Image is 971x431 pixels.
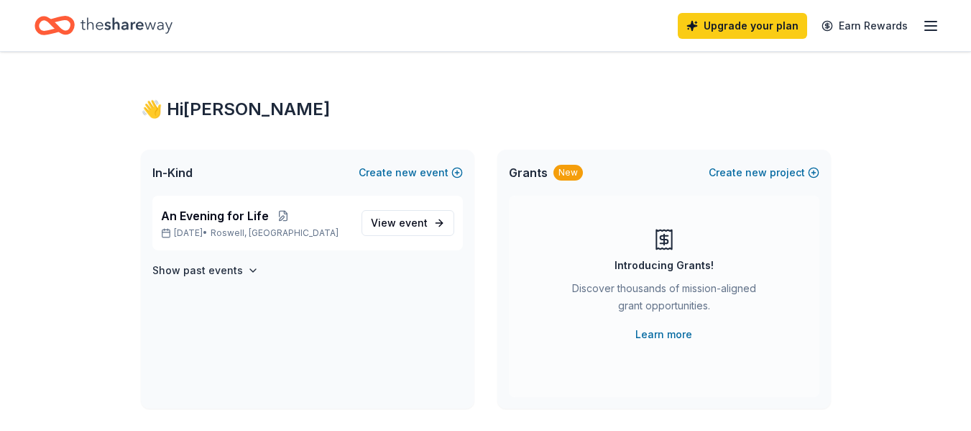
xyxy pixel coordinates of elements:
[371,214,428,232] span: View
[34,9,172,42] a: Home
[359,164,463,181] button: Createnewevent
[553,165,583,181] div: New
[509,164,548,181] span: Grants
[161,207,269,224] span: An Evening for Life
[141,98,831,121] div: 👋 Hi [PERSON_NAME]
[566,280,762,320] div: Discover thousands of mission-aligned grant opportunities.
[152,262,243,279] h4: Show past events
[635,326,692,343] a: Learn more
[678,13,807,39] a: Upgrade your plan
[709,164,819,181] button: Createnewproject
[152,164,193,181] span: In-Kind
[745,164,767,181] span: new
[161,227,350,239] p: [DATE] •
[211,227,339,239] span: Roswell, [GEOGRAPHIC_DATA]
[615,257,714,274] div: Introducing Grants!
[362,210,454,236] a: View event
[813,13,916,39] a: Earn Rewards
[395,164,417,181] span: new
[152,262,259,279] button: Show past events
[399,217,428,229] span: event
